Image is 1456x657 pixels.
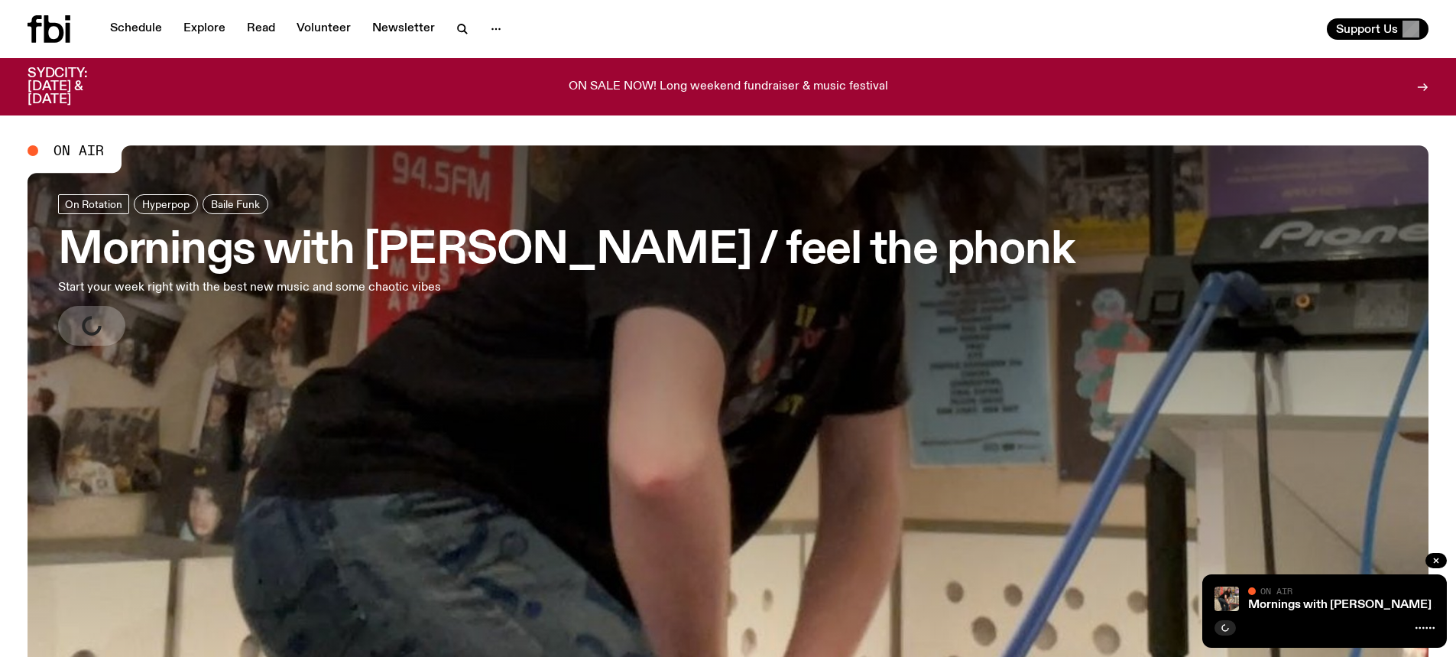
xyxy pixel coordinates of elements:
[238,18,284,40] a: Read
[203,194,268,214] a: Baile Funk
[142,198,190,210] span: Hyperpop
[54,144,104,158] span: On Air
[58,278,449,297] p: Start your week right with the best new music and some chaotic vibes
[58,194,1074,346] a: Mornings with [PERSON_NAME] / feel the phonkStart your week right with the best new music and som...
[363,18,444,40] a: Newsletter
[569,80,888,94] p: ON SALE NOW! Long weekend fundraiser & music festival
[1214,587,1239,611] img: An action shot of Jim throwing their ass back in the fbi studio. Their ass looks perfectly shaped...
[174,18,235,40] a: Explore
[211,198,260,210] span: Baile Funk
[134,194,198,214] a: Hyperpop
[65,198,122,210] span: On Rotation
[1327,18,1428,40] button: Support Us
[287,18,360,40] a: Volunteer
[58,194,129,214] a: On Rotation
[1260,586,1292,596] span: On Air
[58,229,1074,272] h3: Mornings with [PERSON_NAME] / feel the phonk
[28,67,125,106] h3: SYDCITY: [DATE] & [DATE]
[1336,22,1398,36] span: Support Us
[101,18,171,40] a: Schedule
